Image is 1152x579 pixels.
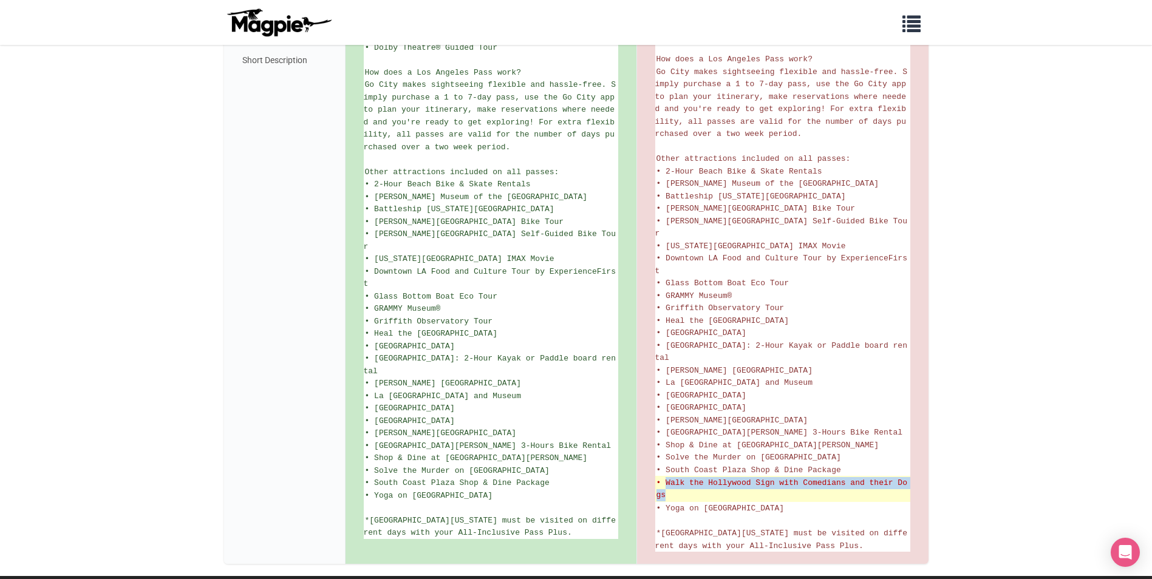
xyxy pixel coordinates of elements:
[365,317,493,326] span: • Griffith Observatory Tour
[365,205,554,214] span: • Battleship [US_STATE][GEOGRAPHIC_DATA]
[655,254,907,276] span: • Downtown LA Food and Culture Tour by ExperienceFirst
[364,80,619,152] span: Go City makes sightseeing flexible and hassle-free. Simply purchase a 1 to 7-day pass, use the Go...
[365,404,455,413] span: • [GEOGRAPHIC_DATA]
[656,192,846,201] span: • Battleship [US_STATE][GEOGRAPHIC_DATA]
[364,354,616,376] span: • [GEOGRAPHIC_DATA]: 2-Hour Kayak or Paddle board rental
[656,204,856,213] span: • [PERSON_NAME][GEOGRAPHIC_DATA] Bike Tour
[656,242,846,251] span: • [US_STATE][GEOGRAPHIC_DATA] IMAX Movie
[655,217,907,239] span: • [PERSON_NAME][GEOGRAPHIC_DATA] Self-Guided Bike Tour
[656,453,841,462] span: • Solve the Murder on [GEOGRAPHIC_DATA]
[656,279,789,288] span: • Glass Bottom Boat Eco Tour
[365,428,517,438] span: • [PERSON_NAME][GEOGRAPHIC_DATA]
[365,43,497,52] span: • Dolby Theatre® Guided Tour
[656,291,732,300] span: • GRAMMY Museum®
[365,292,497,301] span: • Glass Bottom Boat Eco Tour
[365,391,521,401] span: • La [GEOGRAPHIC_DATA] and Museum
[656,416,808,425] span: • [PERSON_NAME][GEOGRAPHIC_DATA]
[365,478,550,487] span: • South Coast Plaza Shop & Dine Package
[365,254,554,263] span: • [US_STATE][GEOGRAPHIC_DATA] IMAX Movie
[656,179,879,188] span: • [PERSON_NAME] Museum of the [GEOGRAPHIC_DATA]
[364,516,616,538] span: *[GEOGRAPHIC_DATA][US_STATE] must be visited on different days with your All-Inclusive Pass Plus.
[365,68,521,77] span: How does a Los Angeles Pass work?
[656,154,851,163] span: Other attractions included on all passes:
[656,477,909,501] del: • Walk the Hollywood Sign with Comedians and their Dogs
[656,55,813,64] span: How does a Los Angeles Pass work?
[655,67,911,139] span: Go City makes sightseeing flexible and hassle-free. Simply purchase a 1 to 7-day pass, use the Go...
[365,329,497,338] span: • Heal the [GEOGRAPHIC_DATA]
[656,328,746,337] span: • [GEOGRAPHIC_DATA]
[224,8,333,37] img: logo-ab69f6fb50320c5b225c76a69d11143b.png
[365,441,612,450] span: • [GEOGRAPHIC_DATA][PERSON_NAME] 3-Hours Bike Rental
[364,229,616,251] span: • [PERSON_NAME][GEOGRAPHIC_DATA] Self-Guided Bike Tour
[365,192,588,201] span: • [PERSON_NAME] Museum of the [GEOGRAPHIC_DATA]
[656,391,746,400] span: • [GEOGRAPHIC_DATA]
[656,403,746,412] span: • [GEOGRAPHIC_DATA]
[365,453,588,462] span: • Shop & Dine at [GEOGRAPHIC_DATA][PERSON_NAME]
[656,441,879,450] span: • Shop & Dine at [GEOGRAPHIC_DATA][PERSON_NAME]
[365,180,531,189] span: • 2-Hour Beach Bike & Skate Rentals
[365,379,521,388] span: • [PERSON_NAME] [GEOGRAPHIC_DATA]
[365,466,550,475] span: • Solve the Murder on [GEOGRAPHIC_DATA]
[656,504,785,513] span: • Yoga on [GEOGRAPHIC_DATA]
[656,316,789,325] span: • Heal the [GEOGRAPHIC_DATA]
[656,378,813,387] span: • La [GEOGRAPHIC_DATA] and Museum
[365,304,441,313] span: • GRAMMY Museum®
[365,491,493,500] span: • Yoga on [GEOGRAPHIC_DATA]
[655,529,907,550] span: *[GEOGRAPHIC_DATA][US_STATE] must be visited on different days with your All-Inclusive Pass Plus.
[656,366,813,375] span: • [PERSON_NAME] [GEOGRAPHIC_DATA]
[656,466,841,475] span: • South Coast Plaza Shop & Dine Package
[365,168,559,177] span: Other attractions included on all passes:
[1111,538,1140,567] div: Open Intercom Messenger
[656,303,785,313] span: • Griffith Observatory Tour
[655,341,907,363] span: • [GEOGRAPHIC_DATA]: 2-Hour Kayak or Paddle board rental
[365,217,564,226] span: • [PERSON_NAME][GEOGRAPHIC_DATA] Bike Tour
[656,428,903,437] span: • [GEOGRAPHIC_DATA][PERSON_NAME] 3-Hours Bike Rental
[364,267,616,289] span: • Downtown LA Food and Culture Tour by ExperienceFirst
[365,416,455,425] span: • [GEOGRAPHIC_DATA]
[365,342,455,351] span: • [GEOGRAPHIC_DATA]
[656,167,822,176] span: • 2-Hour Beach Bike & Skate Rentals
